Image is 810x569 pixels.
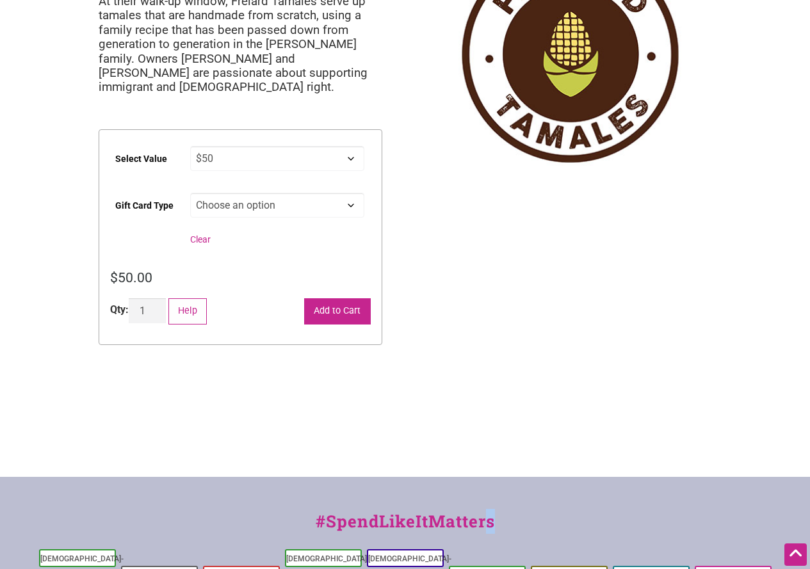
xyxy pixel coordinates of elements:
[110,269,118,285] span: $
[168,298,207,325] button: Help
[115,145,167,173] label: Select Value
[304,298,371,325] button: Add to Cart
[115,191,174,220] label: Gift Card Type
[96,364,385,400] iframe: Secure express checkout frame
[110,302,129,317] div: Qty:
[190,234,211,244] a: Clear options
[784,543,807,566] div: Scroll Back to Top
[110,269,152,285] bdi: 50.00
[96,401,385,437] iframe: Secure express checkout frame
[129,298,166,323] input: Product quantity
